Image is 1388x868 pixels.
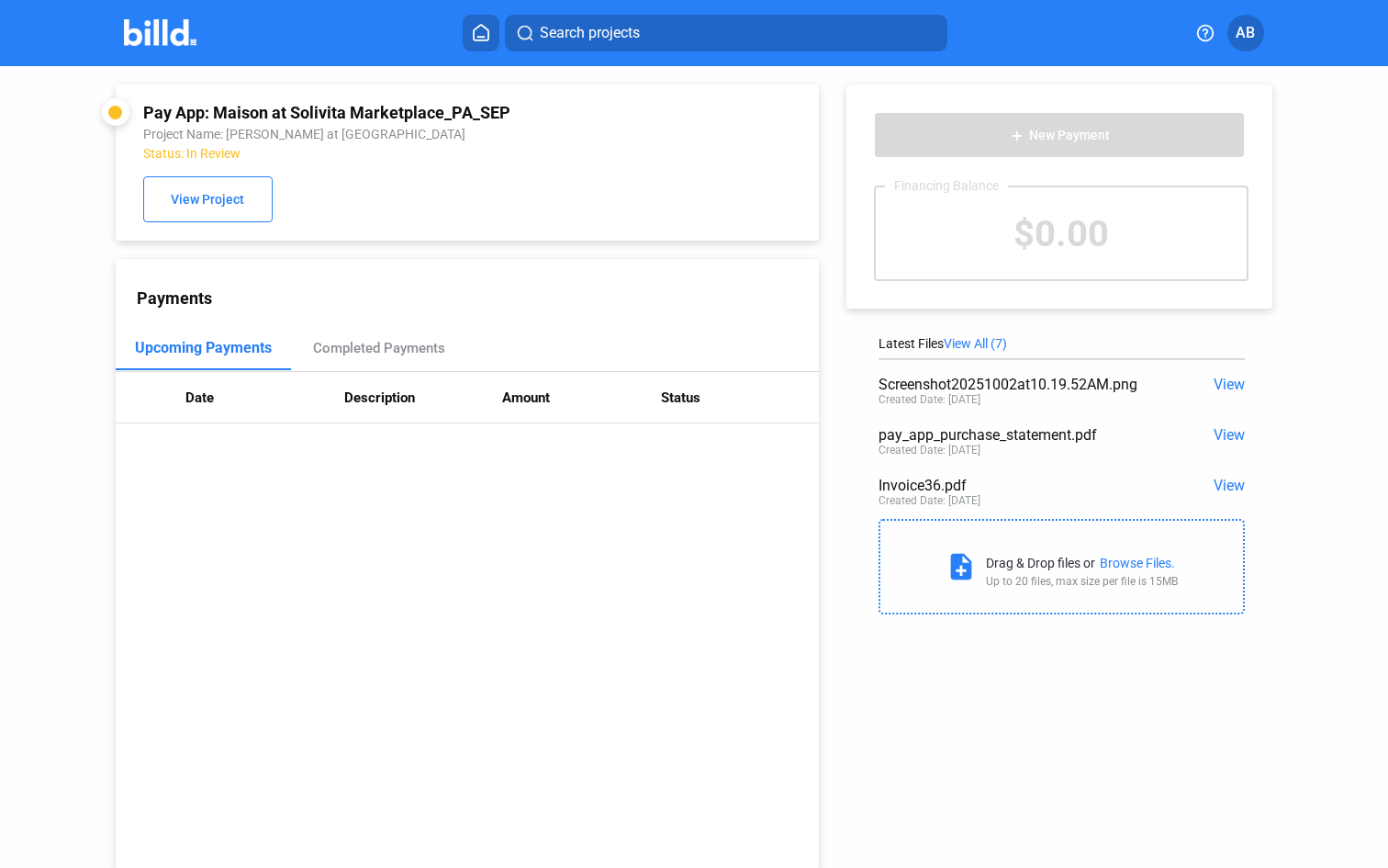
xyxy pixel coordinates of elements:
button: AB [1227,15,1264,51]
th: Date [185,372,343,423]
div: Upcoming Payments [135,339,272,356]
mat-icon: add [1010,129,1024,143]
div: Pay App: Maison at Solivita Marketplace_PA_SEP [143,103,662,122]
span: New Payment [1029,129,1110,143]
th: Status [661,372,819,423]
th: Description [344,372,502,423]
span: View [1214,426,1245,444]
span: View All (7) [944,336,1007,351]
span: View [1214,477,1245,494]
th: Amount [502,372,660,423]
div: Latest Files [879,336,1245,351]
div: Completed Payments [313,340,445,356]
div: Project Name: [PERSON_NAME] at [GEOGRAPHIC_DATA] [143,127,662,141]
img: Billd Company Logo [124,19,196,46]
button: Search projects [505,15,947,51]
div: Created Date: [DATE] [879,393,980,406]
span: View [1214,376,1245,393]
div: Financing Balance [885,178,1008,193]
button: View Project [143,176,273,222]
div: Up to 20 files, max size per file is 15MB [986,575,1178,588]
div: Created Date: [DATE] [879,494,980,507]
button: New Payment [874,112,1245,158]
span: Search projects [540,22,640,44]
mat-icon: note_add [946,551,977,582]
span: View Project [171,193,244,208]
div: Screenshot20251002at10.19.52AM.png [879,376,1171,393]
div: Status: In Review [143,146,662,161]
div: Payments [137,288,819,308]
div: pay_app_purchase_statement.pdf [879,426,1171,444]
div: Invoice36.pdf [879,477,1171,494]
span: AB [1236,22,1255,44]
div: $0.00 [876,187,1247,279]
div: Created Date: [DATE] [879,444,980,457]
div: Drag & Drop files or [986,556,1095,570]
div: Browse Files. [1100,556,1175,570]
